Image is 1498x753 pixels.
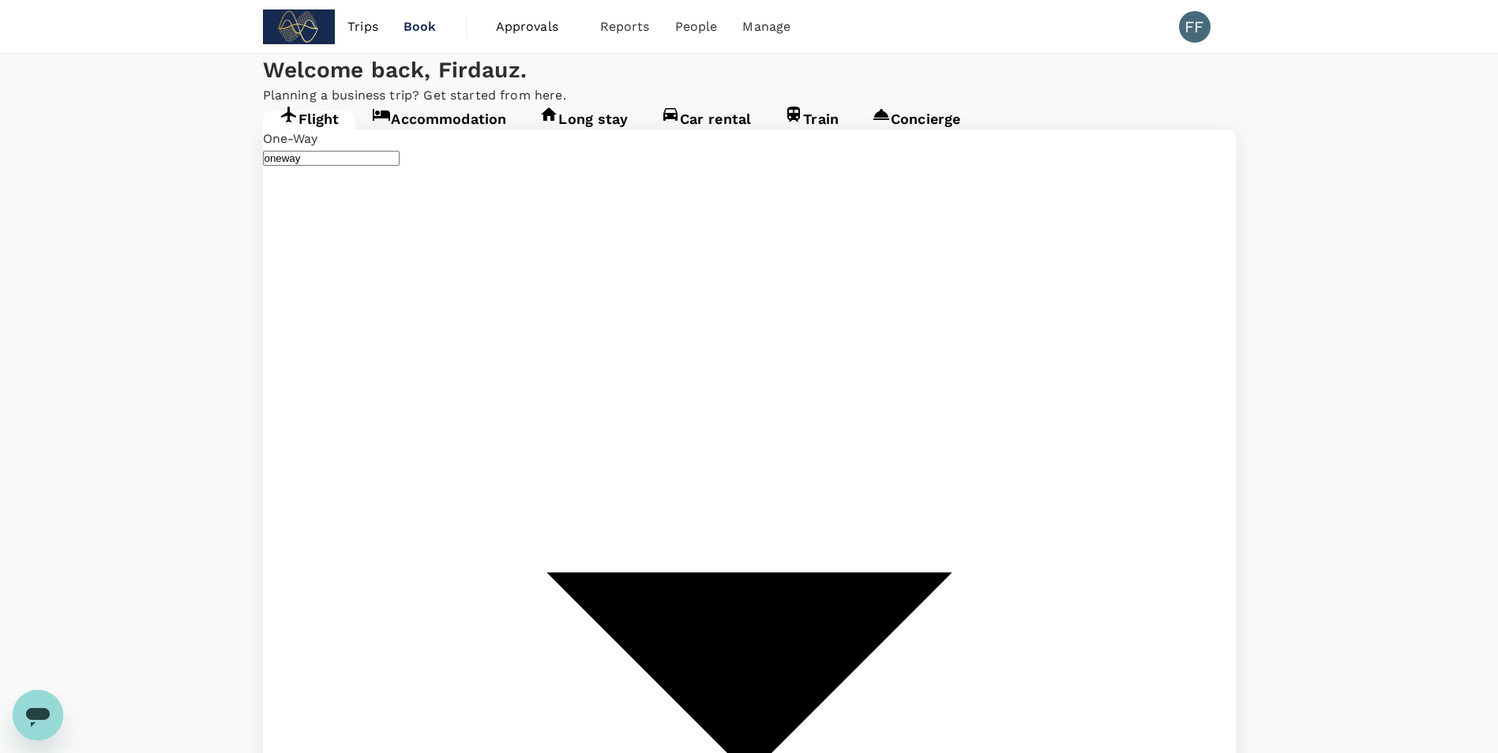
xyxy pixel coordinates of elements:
a: Concierge [855,111,977,139]
span: Book [404,17,437,36]
span: Approvals [496,17,575,36]
a: Car rental [644,111,768,139]
a: Long stay [523,111,644,139]
span: People [675,17,718,36]
p: Planning a business trip? Get started from here. [263,86,1236,105]
div: FF [1179,11,1211,43]
a: Accommodation [355,111,523,139]
span: Manage [742,17,790,36]
img: Subdimension Pte Ltd [263,9,336,44]
iframe: Button to launch messaging window [13,690,63,740]
a: Train [768,111,855,139]
span: Trips [347,17,378,36]
a: Flight [263,111,356,139]
span: Reports [600,17,650,36]
div: Welcome back , Firdauz . [263,54,1236,86]
div: One-Way [263,129,1236,148]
